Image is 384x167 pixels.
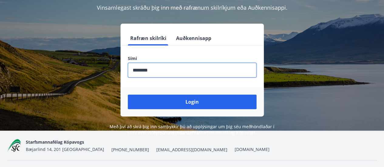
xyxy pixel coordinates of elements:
span: Með því að skrá þig inn samþykkir þú að upplýsingar um þig séu meðhöndlaðar í samræmi við Starfsm... [110,124,274,135]
span: [EMAIL_ADDRESS][DOMAIN_NAME] [156,147,227,153]
span: Starfsmannafélag Kópavogs [26,139,84,145]
a: Persónuverndarstefna [153,130,199,135]
span: Bæjarlind 14, 201 [GEOGRAPHIC_DATA] [26,146,104,152]
a: [DOMAIN_NAME] [235,146,270,152]
button: Rafræn skilríki [128,31,169,45]
span: Vinsamlegast skráðu þig inn með rafrænum skilríkjum eða Auðkennisappi. [97,4,287,11]
span: [PHONE_NUMBER] [111,147,149,153]
button: Login [128,95,257,109]
img: x5MjQkxwhnYn6YREZUTEa9Q4KsBUeQdWGts9Dj4O.png [7,139,21,152]
label: Sími [128,55,257,62]
button: Auðkennisapp [174,31,214,45]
